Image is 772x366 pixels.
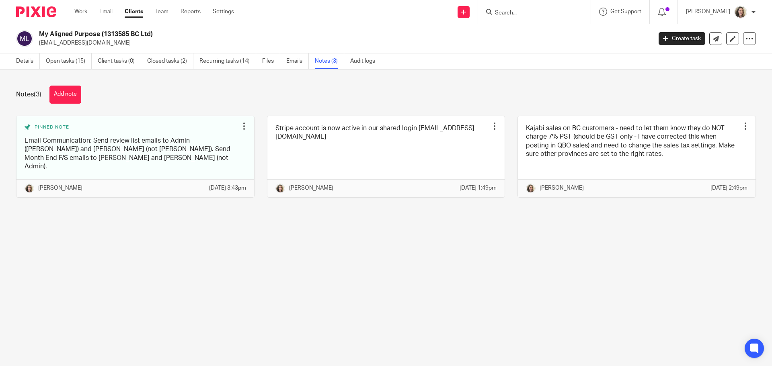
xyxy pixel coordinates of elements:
p: [PERSON_NAME] [686,8,730,16]
a: Team [155,8,168,16]
a: Notes (3) [315,53,344,69]
a: Audit logs [350,53,381,69]
a: Emails [286,53,309,69]
input: Search [494,10,567,17]
a: Reports [181,8,201,16]
a: Clients [125,8,143,16]
a: Email [99,8,113,16]
a: Create task [659,32,705,45]
a: Details [16,53,40,69]
span: Get Support [610,9,641,14]
a: Client tasks (0) [98,53,141,69]
h2: My Aligned Purpose (1313585 BC Ltd) [39,30,525,39]
p: [DATE] 1:49pm [460,184,497,192]
a: Files [262,53,280,69]
a: Recurring tasks (14) [199,53,256,69]
img: IMG_7896.JPG [734,6,747,18]
p: [EMAIL_ADDRESS][DOMAIN_NAME] [39,39,647,47]
img: IMG_7896.JPG [25,184,34,193]
img: IMG_7896.JPG [526,184,536,193]
img: Pixie [16,6,56,17]
span: (3) [34,91,41,98]
a: Work [74,8,87,16]
p: [PERSON_NAME] [38,184,82,192]
a: Open tasks (15) [46,53,92,69]
div: Pinned note [25,124,238,131]
img: svg%3E [16,30,33,47]
p: [PERSON_NAME] [289,184,333,192]
p: [PERSON_NAME] [540,184,584,192]
a: Settings [213,8,234,16]
p: [DATE] 2:49pm [710,184,747,192]
img: IMG_7896.JPG [275,184,285,193]
p: [DATE] 3:43pm [209,184,246,192]
a: Closed tasks (2) [147,53,193,69]
h1: Notes [16,90,41,99]
button: Add note [49,86,81,104]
